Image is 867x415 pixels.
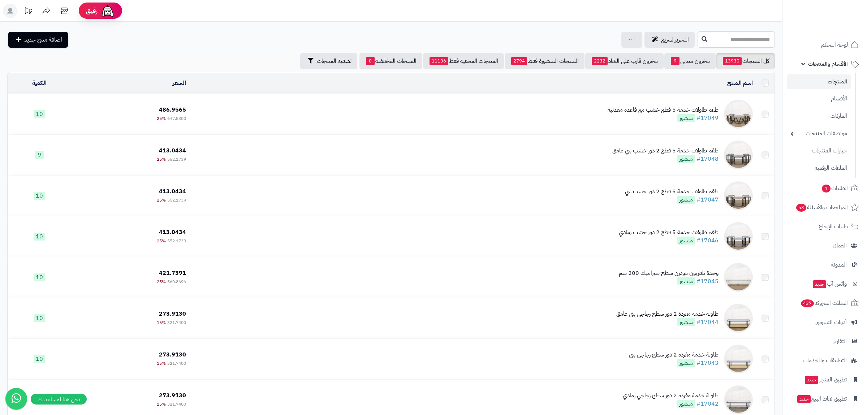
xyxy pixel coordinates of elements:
[644,32,695,48] a: التحرير لسريع
[86,7,98,15] span: رفيق
[24,35,62,44] span: اضافة منتج جديد
[159,391,186,400] span: 273.9130
[815,317,847,327] span: أدوات التسويق
[787,256,863,273] a: المدونة
[787,275,863,293] a: وآتس آبجديد
[585,53,664,69] a: مخزون قارب على النفاذ2232
[822,185,831,193] span: 1
[677,114,695,122] span: منشور
[833,336,847,346] span: التقارير
[157,197,166,203] span: 25%
[423,53,504,69] a: المنتجات المخفية فقط11136
[317,57,351,65] span: تصفية المنتجات
[696,114,719,122] a: #17049
[366,57,375,65] span: 0
[8,32,68,48] a: اضافة منتج جديد
[19,4,37,20] a: تحديثات المنصة
[812,279,847,289] span: وآتس آب
[664,53,716,69] a: مخزون منتهي9
[724,385,753,414] img: طاولة خدمة مفردة 2 دور سطح زجاجي رمادي
[430,57,448,65] span: 11136
[724,100,753,129] img: طقم طاولات خدمة 5 قطع خشب مع قاعدة معدنية
[167,401,186,407] span: 321.7400
[787,160,851,176] a: الملفات الرقمية
[724,181,753,210] img: طقم طاولات خدمة 5 قطع 2 دور خشب بني
[157,360,166,367] span: 15%
[819,221,848,232] span: طلبات الإرجاع
[696,155,719,163] a: #17048
[505,53,585,69] a: المنتجات المنشورة فقط2794
[696,277,719,286] a: #17045
[787,371,863,388] a: تطبيق المتجرجديد
[159,228,186,237] span: 413.0434
[787,294,863,312] a: السلات المتروكة437
[157,401,166,407] span: 15%
[724,304,753,333] img: طاولة خدمة مفردة 2 دور سطح زجاجي بني غامق
[696,359,719,367] a: #17043
[796,204,806,212] span: 53
[696,318,719,327] a: #17044
[677,277,695,285] span: منشور
[300,53,357,69] button: تصفية المنتجات
[821,40,848,50] span: لوحة التحكم
[797,395,811,403] span: جديد
[661,35,689,44] span: التحرير لسريع
[157,238,166,244] span: 25%
[787,390,863,407] a: تطبيق نقاط البيعجديد
[167,360,186,367] span: 321.7400
[801,299,814,307] span: 437
[167,278,186,285] span: 560.8696
[159,146,186,155] span: 413.0434
[833,241,847,251] span: العملاء
[800,298,848,308] span: السلات المتروكة
[797,394,847,404] span: تطبيق نقاط البيع
[795,202,848,212] span: المراجعات والأسئلة
[159,269,186,277] span: 421.7391
[167,156,186,163] span: 552.1739
[592,57,608,65] span: 2232
[727,79,753,87] a: اسم المنتج
[808,59,848,69] span: الأقسام والمنتجات
[625,187,719,196] div: طقم طاولات خدمة 5 قطع 2 دور خشب بني
[34,192,45,200] span: 10
[696,236,719,245] a: #17046
[159,350,186,359] span: 273.9130
[723,57,742,65] span: 13930
[677,400,695,408] span: منشور
[787,314,863,331] a: أدوات التسويق
[677,196,695,204] span: منشور
[34,314,45,322] span: 10
[157,156,166,163] span: 25%
[787,108,851,124] a: الماركات
[34,355,45,363] span: 10
[157,278,166,285] span: 25%
[608,106,719,114] div: طقم طاولات خدمة 5 قطع خشب مع قاعدة معدنية
[159,105,186,114] span: 486.9565
[35,151,44,159] span: 9
[813,280,826,288] span: جديد
[619,228,719,237] div: طقم طاولات خدمة 5 قطع 2 دور خشب رمادي
[805,376,818,384] span: جديد
[34,233,45,241] span: 10
[173,79,186,87] a: السعر
[677,318,695,326] span: منشور
[787,180,863,197] a: الطلبات1
[724,263,753,292] img: وحدة تلفزيون مودرن سطح سيراميك 200 سم
[167,115,186,122] span: 647.8300
[787,91,851,107] a: الأقسام
[787,237,863,254] a: العملاء
[677,237,695,245] span: منشور
[100,4,115,18] img: ai-face.png
[821,183,848,193] span: الطلبات
[724,222,753,251] img: طقم طاولات خدمة 5 قطع 2 دور خشب رمادي
[787,199,863,216] a: المراجعات والأسئلة53
[511,57,527,65] span: 2794
[787,36,863,53] a: لوحة التحكم
[787,143,851,159] a: خيارات المنتجات
[616,310,719,318] div: طاولة خدمة مفردة 2 دور سطح زجاجي بني غامق
[159,187,186,196] span: 413.0434
[629,351,719,359] div: طاولة خدمة مفردة 2 دور سطح زجاجي بني
[831,260,847,270] span: المدونة
[677,359,695,367] span: منشور
[787,352,863,369] a: التطبيقات والخدمات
